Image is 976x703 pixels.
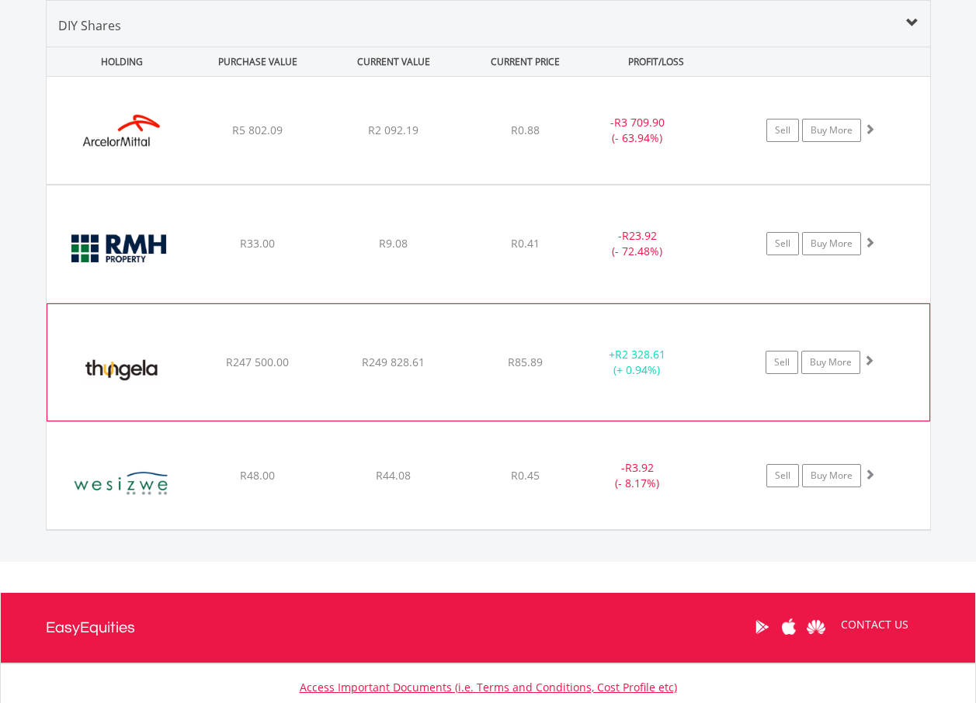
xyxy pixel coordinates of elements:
[240,468,275,483] span: R48.00
[579,115,696,146] div: - (- 63.94%)
[590,47,723,76] div: PROFIT/LOSS
[579,228,696,259] div: - (- 72.48%)
[362,355,425,369] span: R249 828.61
[508,355,543,369] span: R85.89
[58,17,121,34] span: DIY Shares
[802,464,861,487] a: Buy More
[54,205,188,298] img: EQU.ZA.RMH.png
[511,236,540,251] span: R0.41
[578,347,695,378] div: + (+ 0.94%)
[55,324,189,417] img: EQU.ZA.TGA.png
[240,236,275,251] span: R33.00
[803,603,830,651] a: Huawei
[511,123,540,137] span: R0.88
[300,680,677,694] a: Access Important Documents (i.e. Terms and Conditions, Cost Profile etc)
[625,460,654,475] span: R3.92
[511,468,540,483] span: R0.45
[463,47,586,76] div: CURRENT PRICE
[802,232,861,255] a: Buy More
[801,351,860,374] a: Buy More
[802,119,861,142] a: Buy More
[54,96,188,180] img: EQU.ZA.ACL.png
[47,47,189,76] div: HOLDING
[615,347,665,362] span: R2 328.61
[46,593,135,663] a: EasyEquities
[766,119,799,142] a: Sell
[379,236,408,251] span: R9.08
[192,47,325,76] div: PURCHASE VALUE
[766,351,798,374] a: Sell
[54,442,188,525] img: EQU.ZA.WEZ.png
[232,123,283,137] span: R5 802.09
[748,603,776,651] a: Google Play
[376,468,411,483] span: R44.08
[579,460,696,491] div: - (- 8.17%)
[614,115,665,130] span: R3 709.90
[766,232,799,255] a: Sell
[328,47,460,76] div: CURRENT VALUE
[766,464,799,487] a: Sell
[776,603,803,651] a: Apple
[622,228,657,243] span: R23.92
[830,603,919,646] a: CONTACT US
[368,123,419,137] span: R2 092.19
[226,355,289,369] span: R247 500.00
